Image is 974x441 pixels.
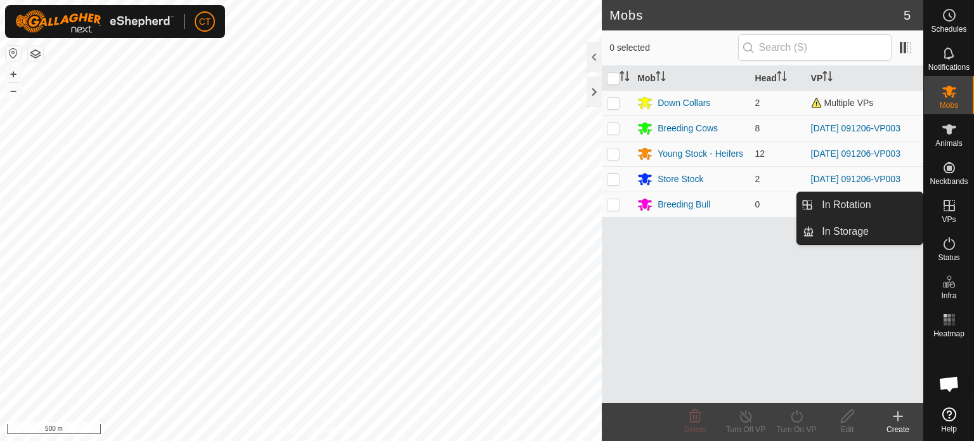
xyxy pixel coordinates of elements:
[930,178,968,185] span: Neckbands
[822,424,873,435] div: Edit
[755,148,765,159] span: 12
[873,424,923,435] div: Create
[904,6,911,25] span: 5
[811,98,874,108] span: Multiple VPs
[755,199,760,209] span: 0
[814,192,923,218] a: In Rotation
[935,140,963,147] span: Animals
[755,174,760,184] span: 2
[609,8,904,23] h2: Mobs
[199,15,211,29] span: CT
[797,219,923,244] li: In Storage
[656,73,666,83] p-sorticon: Activate to sort
[658,147,743,161] div: Young Stock - Heifers
[924,402,974,438] a: Help
[777,73,787,83] p-sorticon: Activate to sort
[6,83,21,98] button: –
[313,425,351,436] a: Contact Us
[771,424,822,435] div: Turn On VP
[811,174,900,184] a: [DATE] 091206-VP003
[632,66,750,91] th: Mob
[755,98,760,108] span: 2
[933,330,964,338] span: Heatmap
[938,254,959,261] span: Status
[720,424,771,435] div: Turn Off VP
[797,192,923,218] li: In Rotation
[658,122,718,135] div: Breeding Cows
[811,123,900,133] a: [DATE] 091206-VP003
[658,96,710,110] div: Down Collars
[251,425,299,436] a: Privacy Policy
[28,46,43,62] button: Map Layers
[620,73,630,83] p-sorticon: Activate to sort
[6,67,21,82] button: +
[822,73,833,83] p-sorticon: Activate to sort
[658,173,703,186] div: Store Stock
[814,219,923,244] a: In Storage
[658,198,710,211] div: Breeding Bull
[15,10,174,33] img: Gallagher Logo
[755,123,760,133] span: 8
[928,63,970,71] span: Notifications
[684,425,706,434] span: Delete
[811,148,900,159] a: [DATE] 091206-VP003
[806,66,923,91] th: VP
[738,34,892,61] input: Search (S)
[822,224,869,239] span: In Storage
[6,46,21,61] button: Reset Map
[931,25,966,33] span: Schedules
[942,216,956,223] span: VPs
[941,425,957,433] span: Help
[822,197,871,213] span: In Rotation
[750,66,806,91] th: Head
[930,365,968,403] div: Open chat
[940,102,958,109] span: Mobs
[941,292,956,299] span: Infra
[609,41,737,55] span: 0 selected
